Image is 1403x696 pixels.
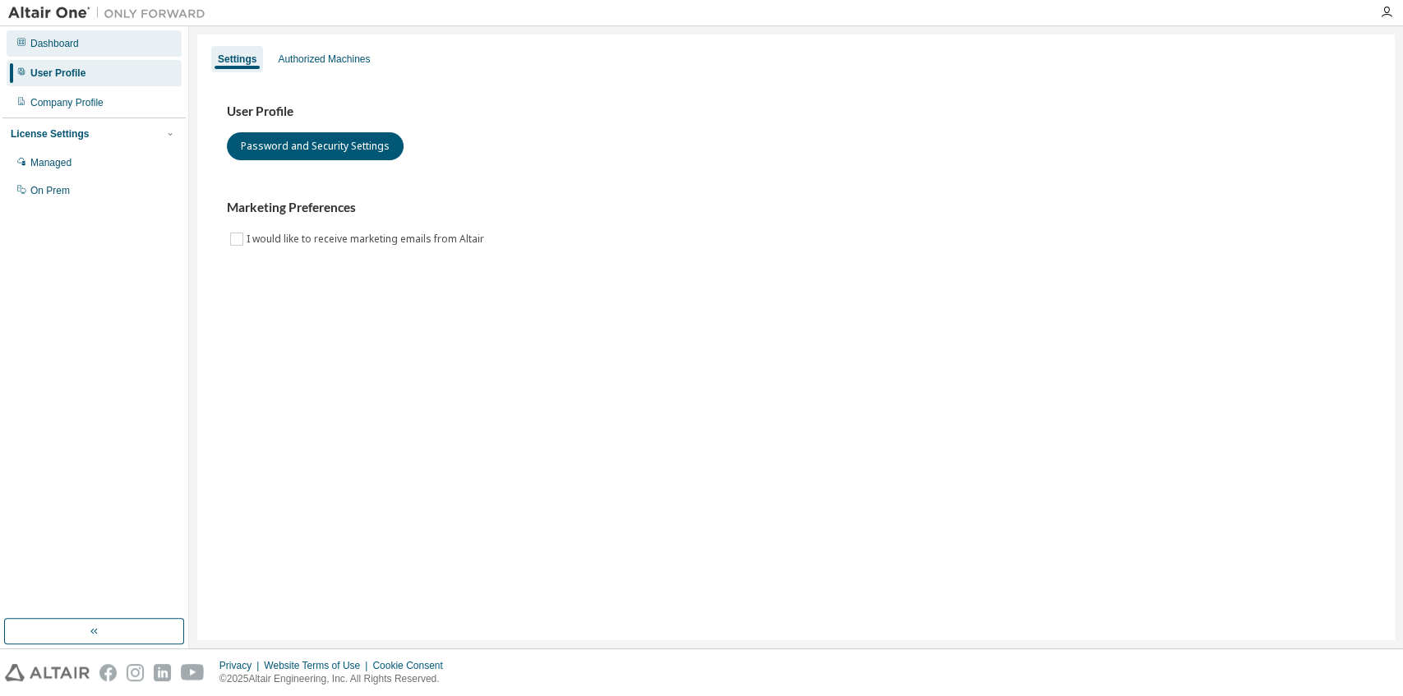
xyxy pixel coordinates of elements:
[219,659,264,672] div: Privacy
[154,664,171,681] img: linkedin.svg
[8,5,214,21] img: Altair One
[278,53,370,66] div: Authorized Machines
[5,664,90,681] img: altair_logo.svg
[372,659,452,672] div: Cookie Consent
[227,104,1365,120] h3: User Profile
[30,96,104,109] div: Company Profile
[181,664,205,681] img: youtube.svg
[30,37,79,50] div: Dashboard
[227,200,1365,216] h3: Marketing Preferences
[99,664,117,681] img: facebook.svg
[218,53,256,66] div: Settings
[30,184,70,197] div: On Prem
[30,67,85,80] div: User Profile
[30,156,72,169] div: Managed
[11,127,89,141] div: License Settings
[247,229,487,249] label: I would like to receive marketing emails from Altair
[227,132,404,160] button: Password and Security Settings
[127,664,144,681] img: instagram.svg
[219,672,453,686] p: © 2025 Altair Engineering, Inc. All Rights Reserved.
[264,659,372,672] div: Website Terms of Use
